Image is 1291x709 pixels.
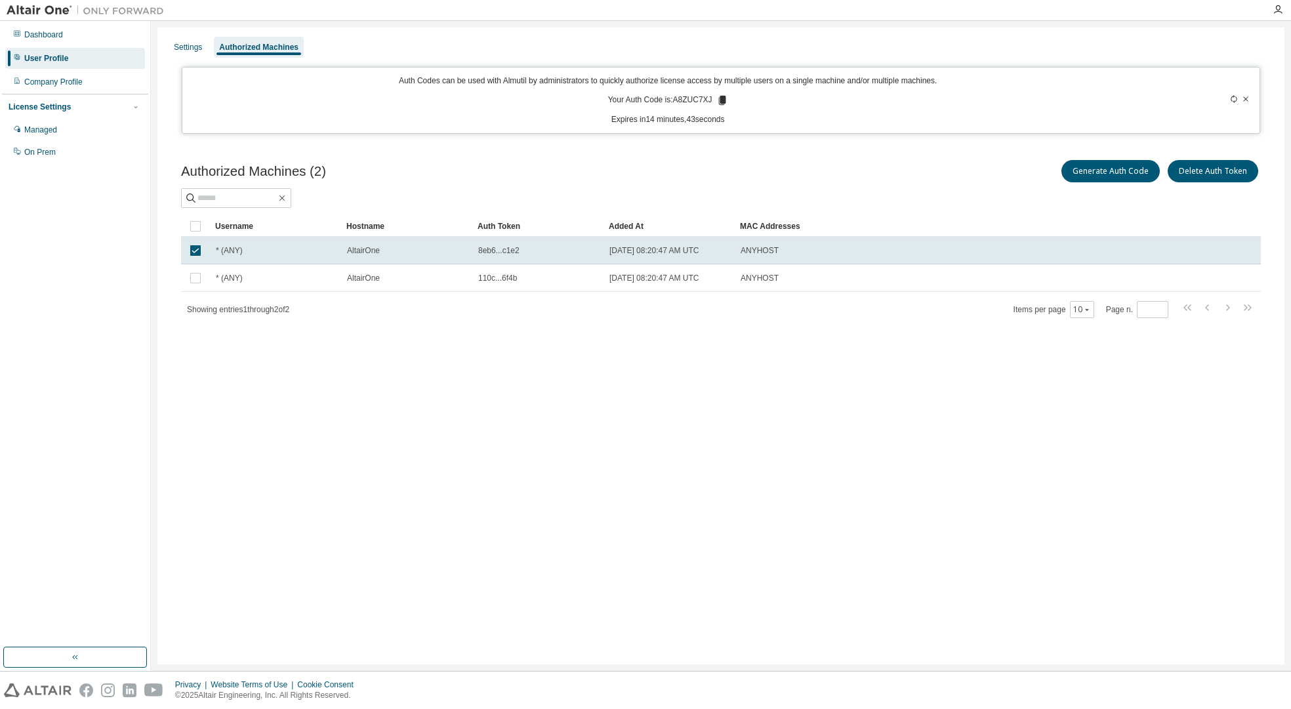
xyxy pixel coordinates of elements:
span: [DATE] 08:20:47 AM UTC [609,245,699,256]
div: User Profile [24,53,68,64]
span: 110c...6f4b [478,273,517,283]
img: instagram.svg [101,683,115,697]
span: Authorized Machines (2) [181,164,326,179]
span: Page n. [1106,301,1168,318]
button: Delete Auth Token [1168,160,1258,182]
p: Your Auth Code is: A8ZUC7XJ [608,94,728,106]
div: Auth Token [478,216,598,237]
span: Items per page [1014,301,1094,318]
div: Website Terms of Use [211,679,297,690]
div: Dashboard [24,30,63,40]
span: * (ANY) [216,273,243,283]
div: On Prem [24,147,56,157]
p: Expires in 14 minutes, 43 seconds [190,114,1145,125]
span: 8eb6...c1e2 [478,245,520,256]
div: Username [215,216,336,237]
span: * (ANY) [216,245,243,256]
p: © 2025 Altair Engineering, Inc. All Rights Reserved. [175,690,361,701]
div: MAC Addresses [740,216,1123,237]
div: Settings [174,42,202,52]
div: Authorized Machines [219,42,298,52]
img: youtube.svg [144,683,163,697]
span: AltairOne [347,273,380,283]
div: Company Profile [24,77,83,87]
div: Added At [609,216,729,237]
div: Hostname [346,216,467,237]
button: 10 [1073,304,1091,315]
img: facebook.svg [79,683,93,697]
button: Generate Auth Code [1061,160,1160,182]
img: altair_logo.svg [4,683,72,697]
p: Auth Codes can be used with Almutil by administrators to quickly authorize license access by mult... [190,75,1145,87]
div: License Settings [9,102,71,112]
div: Cookie Consent [297,679,361,690]
img: linkedin.svg [123,683,136,697]
span: Showing entries 1 through 2 of 2 [187,305,289,314]
div: Managed [24,125,57,135]
img: Altair One [7,4,171,17]
span: AltairOne [347,245,380,256]
span: ANYHOST [741,273,779,283]
span: ANYHOST [741,245,779,256]
div: Privacy [175,679,211,690]
span: [DATE] 08:20:47 AM UTC [609,273,699,283]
